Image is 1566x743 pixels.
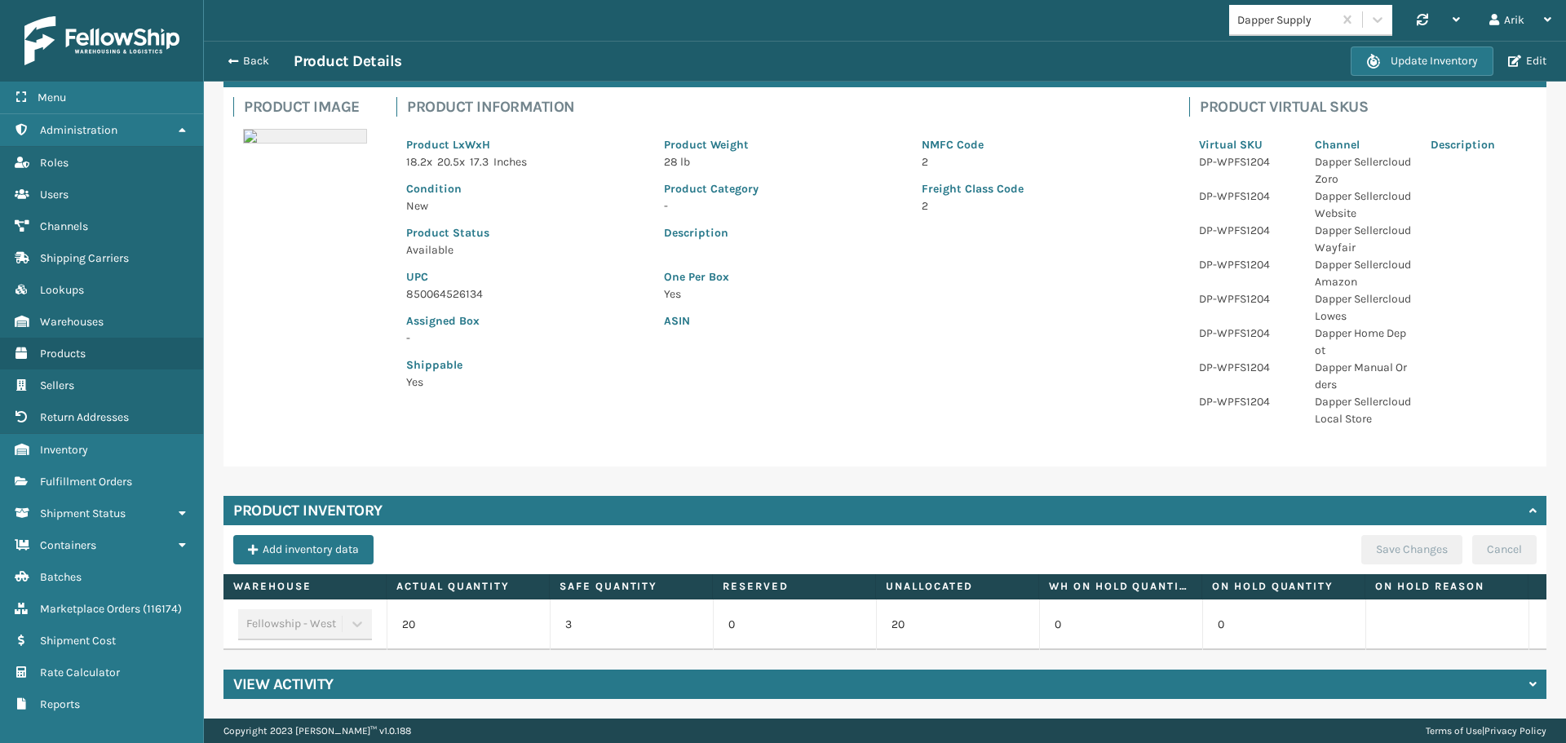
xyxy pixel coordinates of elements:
[233,674,334,694] h4: View Activity
[396,579,539,594] label: Actual Quantity
[40,410,129,424] span: Return Addresses
[876,599,1039,650] td: 20
[1431,136,1527,153] p: Description
[1199,393,1295,410] p: DP-WPFS1204
[1375,579,1518,594] label: On Hold Reason
[664,155,690,169] span: 28 lb
[233,501,383,520] h4: Product Inventory
[1199,290,1295,307] p: DP-WPFS1204
[1315,325,1411,359] p: Dapper Home Depot
[1361,535,1462,564] button: Save Changes
[294,51,402,71] h3: Product Details
[550,599,713,650] td: 3
[922,197,1160,214] p: 2
[406,197,644,214] p: New
[886,579,1029,594] label: Unallocated
[40,666,120,679] span: Rate Calculator
[1315,256,1411,290] p: Dapper Sellercloud Amazon
[1484,725,1546,736] a: Privacy Policy
[664,197,902,214] p: -
[1199,256,1295,273] p: DP-WPFS1204
[406,180,644,197] p: Condition
[40,123,117,137] span: Administration
[1315,290,1411,325] p: Dapper Sellercloud Lowes
[470,155,489,169] span: 17.3
[560,579,702,594] label: Safe Quantity
[1472,535,1537,564] button: Cancel
[40,443,88,457] span: Inventory
[40,156,69,170] span: Roles
[723,579,865,594] label: Reserved
[40,475,132,489] span: Fulfillment Orders
[922,153,1160,170] p: 2
[1315,222,1411,256] p: Dapper Sellercloud Wayfair
[406,224,644,241] p: Product Status
[1199,188,1295,205] p: DP-WPFS1204
[233,535,374,564] button: Add inventory data
[664,136,902,153] p: Product Weight
[664,180,902,197] p: Product Category
[437,155,465,169] span: 20.5 x
[664,268,1160,285] p: One Per Box
[1200,97,1537,117] h4: Product Virtual SKUs
[38,91,66,104] span: Menu
[406,312,644,329] p: Assigned Box
[664,312,1160,329] p: ASIN
[40,315,104,329] span: Warehouses
[244,97,377,117] h4: Product Image
[1315,188,1411,222] p: Dapper Sellercloud Website
[1199,325,1295,342] p: DP-WPFS1204
[143,602,182,616] span: ( 116174 )
[233,579,376,594] label: Warehouse
[406,268,644,285] p: UPC
[1237,11,1334,29] div: Dapper Supply
[664,285,1160,303] p: Yes
[40,602,140,616] span: Marketplace Orders
[219,54,294,69] button: Back
[40,697,80,711] span: Reports
[493,155,527,169] span: Inches
[407,97,1170,117] h4: Product Information
[664,224,1160,241] p: Description
[40,347,86,360] span: Products
[40,634,116,648] span: Shipment Cost
[1315,153,1411,188] p: Dapper Sellercloud Zoro
[40,251,129,265] span: Shipping Carriers
[40,378,74,392] span: Sellers
[1351,46,1493,76] button: Update Inventory
[24,16,179,65] img: logo
[1039,599,1202,650] td: 0
[1199,222,1295,239] p: DP-WPFS1204
[728,617,861,633] p: 0
[1315,136,1411,153] p: Channel
[40,188,69,201] span: Users
[223,719,411,743] p: Copyright 2023 [PERSON_NAME]™ v 1.0.188
[1202,599,1365,650] td: 0
[1315,359,1411,393] p: Dapper Manual Orders
[406,155,432,169] span: 18.2 x
[1503,54,1551,69] button: Edit
[406,136,644,153] p: Product LxWxH
[1199,136,1295,153] p: Virtual SKU
[1426,719,1546,743] div: |
[1315,393,1411,427] p: Dapper Sellercloud Local Store
[1199,359,1295,376] p: DP-WPFS1204
[406,329,644,347] p: -
[243,129,367,144] img: 51104088640_40f294f443_o-scaled-700x700.jpg
[1212,579,1355,594] label: On Hold Quantity
[406,241,644,259] p: Available
[40,506,126,520] span: Shipment Status
[1199,153,1295,170] p: DP-WPFS1204
[406,374,644,391] p: Yes
[40,283,84,297] span: Lookups
[387,599,550,650] td: 20
[406,285,644,303] p: 850064526134
[40,570,82,584] span: Batches
[1049,579,1192,594] label: WH On hold quantity
[922,180,1160,197] p: Freight Class Code
[922,136,1160,153] p: NMFC Code
[40,219,88,233] span: Channels
[40,538,96,552] span: Containers
[1426,725,1482,736] a: Terms of Use
[406,356,644,374] p: Shippable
